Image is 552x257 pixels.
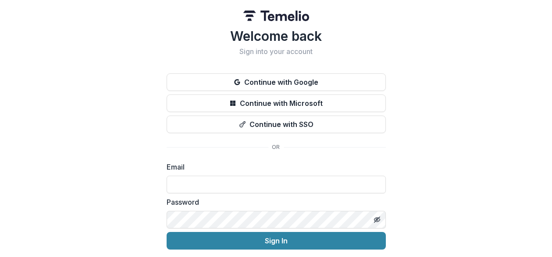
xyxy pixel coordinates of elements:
button: Continue with Google [167,73,386,91]
label: Password [167,197,381,207]
img: Temelio [243,11,309,21]
h2: Sign into your account [167,47,386,56]
label: Email [167,162,381,172]
button: Toggle password visibility [370,213,384,227]
button: Continue with SSO [167,116,386,133]
h1: Welcome back [167,28,386,44]
button: Sign In [167,232,386,250]
button: Continue with Microsoft [167,94,386,112]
